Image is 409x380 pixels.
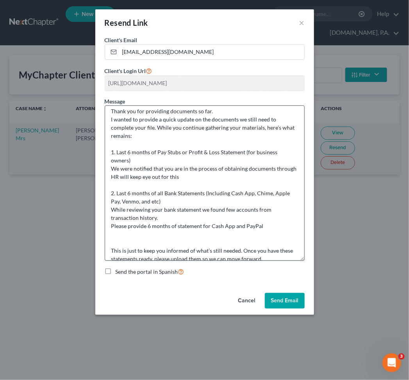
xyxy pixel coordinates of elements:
label: Client's Login Url [105,66,152,75]
div: Resend Link [105,17,148,28]
span: Client's Email [105,37,138,43]
span: 3 [398,353,405,360]
label: Message [105,97,125,105]
input: Enter email... [120,45,304,59]
span: Send the portal in Spanish [116,268,178,275]
button: Cancel [232,293,262,309]
iframe: Intercom live chat [382,353,401,372]
input: -- [105,76,304,91]
button: Send Email [265,293,305,309]
button: × [299,18,305,27]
